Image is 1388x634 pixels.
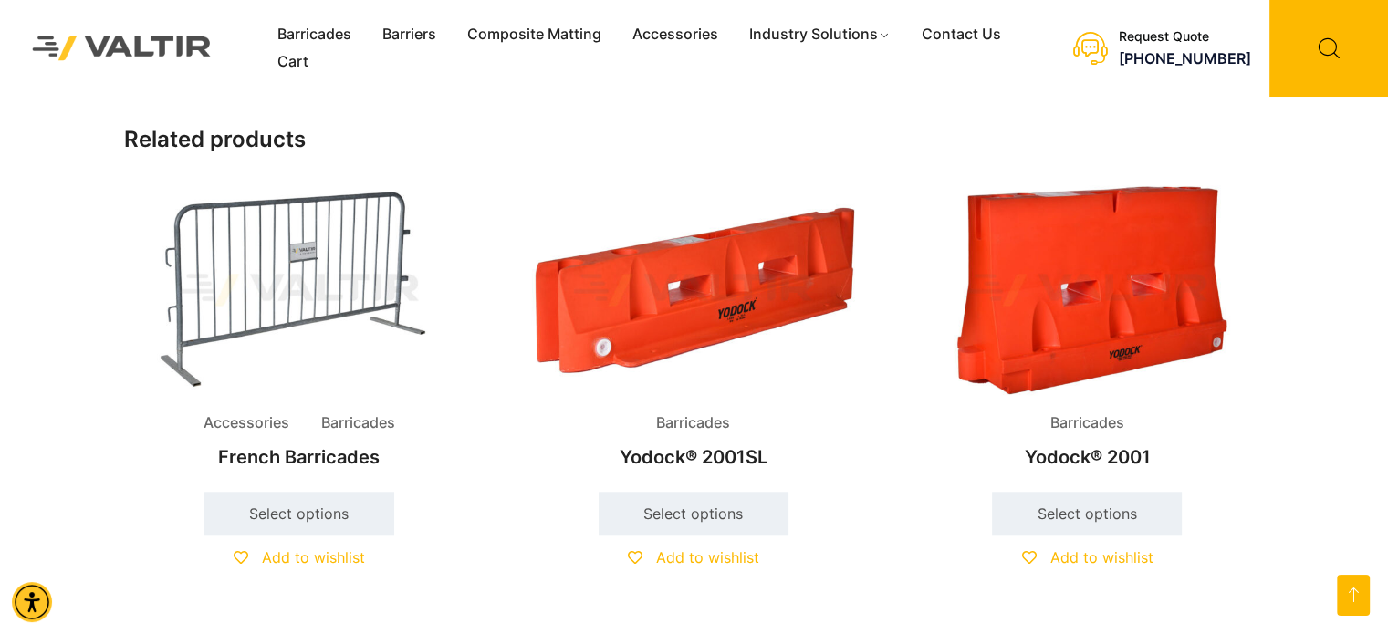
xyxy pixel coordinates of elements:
a: Barriers [367,21,452,48]
h2: Related products [124,127,1265,153]
span: Add to wishlist [1049,548,1153,566]
a: Add to wishlist [234,548,365,566]
a: Contact Us [906,21,1017,48]
a: Composite Matting [452,21,617,48]
img: Barricades [912,185,1262,396]
img: Barricades [517,185,868,396]
img: Valtir Rentals [14,17,230,78]
a: Open this option [1337,575,1370,616]
a: Accessories [617,21,734,48]
span: Barricades [642,410,744,437]
a: Add to wishlist [628,548,759,566]
a: Select options for “Yodock® 2001SL” [599,492,788,535]
a: BarricadesYodock® 2001 [912,185,1262,478]
h2: Yodock® 2001 [912,437,1262,477]
div: Accessibility Menu [12,582,52,622]
span: Add to wishlist [656,548,759,566]
h2: Yodock® 2001SL [517,437,868,477]
a: Barricades [262,21,367,48]
a: Accessories BarricadesFrench Barricades [124,185,475,478]
span: Add to wishlist [262,548,365,566]
a: BarricadesYodock® 2001SL [517,185,868,478]
span: Barricades [308,410,409,437]
span: Accessories [190,410,303,437]
a: Select options for “French Barricades” [204,492,394,535]
div: Request Quote [1119,29,1251,45]
a: Select options for “Yodock® 2001” [992,492,1182,535]
a: Industry Solutions [734,21,906,48]
span: Barricades [1037,410,1138,437]
a: Cart [262,48,324,76]
img: Accessories [124,185,475,396]
a: call (888) 496-3625 [1119,49,1251,68]
a: Add to wishlist [1021,548,1153,566]
h2: French Barricades [124,437,475,477]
